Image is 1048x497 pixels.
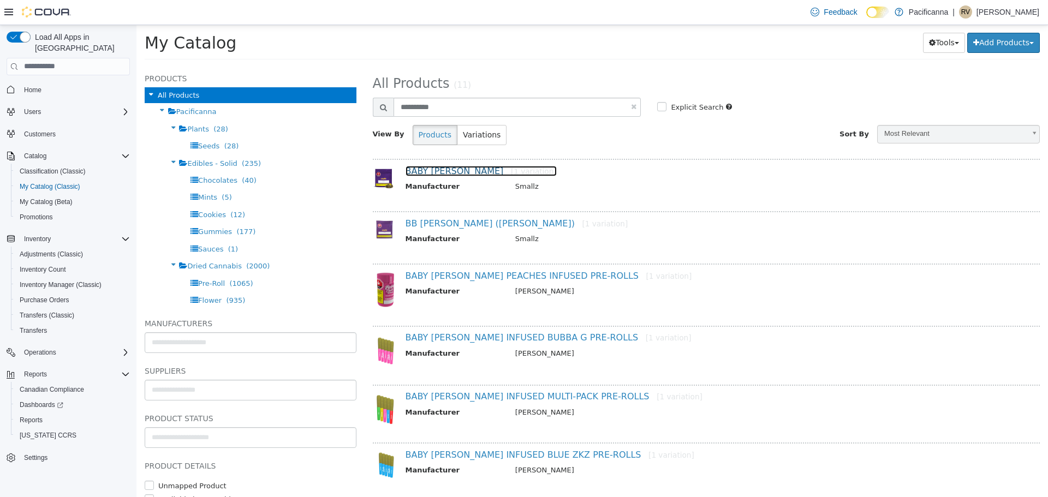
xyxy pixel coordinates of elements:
span: Dried Cannabis [51,237,105,245]
span: Dashboards [15,398,130,411]
span: Customers [24,130,56,139]
span: Chocolates [62,151,101,159]
button: [US_STATE] CCRS [11,428,134,443]
span: My Catalog (Beta) [15,195,130,208]
span: Pacificanna [40,82,80,91]
a: Dashboards [15,398,68,411]
td: [PERSON_NAME] [371,323,879,337]
img: 150 [236,246,261,283]
span: Gummies [62,202,96,211]
button: Canadian Compliance [11,382,134,397]
span: Inventory [20,232,130,245]
th: Manufacturer [269,323,371,337]
h5: Product Status [8,387,220,400]
span: Operations [24,348,56,357]
span: Inventory Count [15,263,130,276]
nav: Complex example [7,77,130,494]
a: Adjustments (Classic) [15,248,87,261]
h5: Products [8,47,220,60]
th: Manufacturer [269,440,371,453]
span: My Catalog (Classic) [20,182,80,191]
span: Inventory [24,235,51,243]
span: Feedback [824,7,857,17]
span: Inventory Count [20,265,66,274]
span: All Products [21,66,63,74]
button: Settings [2,450,134,465]
span: Promotions [20,213,53,221]
span: (177) [100,202,119,211]
span: My Catalog [8,8,100,27]
button: Adjustments (Classic) [11,247,134,262]
td: [PERSON_NAME] [371,261,879,274]
span: Adjustments (Classic) [15,248,130,261]
span: Cookies [62,185,90,194]
span: Inventory Manager (Classic) [15,278,130,291]
span: Canadian Compliance [20,385,84,394]
a: Promotions [15,211,57,224]
span: Reports [20,368,130,381]
a: Home [20,83,46,97]
a: BB [PERSON_NAME] ([PERSON_NAME])[1 variation] [269,193,492,203]
label: Explicit Search [532,77,587,88]
span: Transfers [15,324,130,337]
button: Products [276,100,321,120]
a: Reports [15,414,47,427]
button: Catalog [20,149,51,163]
span: Settings [20,451,130,464]
button: Users [20,105,45,118]
button: Reports [2,367,134,382]
span: Edibles - Solid [51,134,100,142]
a: Inventory Count [15,263,70,276]
span: (28) [88,117,103,125]
span: Operations [20,346,130,359]
span: Purchase Orders [15,294,130,307]
a: Settings [20,451,52,464]
small: [1 variation] [509,308,555,317]
button: Transfers (Classic) [11,308,134,323]
span: Promotions [15,211,130,224]
span: Home [24,86,41,94]
span: Catalog [20,149,130,163]
span: My Catalog (Classic) [15,180,130,193]
span: Settings [24,453,47,462]
span: View By [236,105,268,113]
button: Inventory [20,232,55,245]
span: Mints [62,168,81,176]
label: Available by Dropship [19,469,99,480]
span: Canadian Compliance [15,383,130,396]
span: Catalog [24,152,46,160]
td: Smallz [371,156,879,170]
span: Classification (Classic) [20,167,86,176]
span: (935) [90,271,109,279]
input: Dark Mode [866,7,889,18]
button: Operations [20,346,61,359]
a: BABY [PERSON_NAME] INFUSED BLUE ZKZ PRE-ROLLS[1 variation] [269,424,558,435]
a: BABY [PERSON_NAME] PEACHES INFUSED PRE-ROLLS[1 variation] [269,245,556,256]
h5: Manufacturers [8,292,220,305]
span: Users [24,107,41,116]
button: Promotions [11,209,134,225]
td: [PERSON_NAME] [371,440,879,453]
button: My Catalog (Beta) [11,194,134,209]
button: Transfers [11,323,134,338]
span: (28) [77,100,92,108]
th: Manufacturer [269,261,371,274]
button: Tools [787,8,829,28]
button: Variations [320,100,370,120]
span: Transfers [20,326,47,335]
span: Home [20,83,130,97]
p: Pacificanna [909,5,948,19]
a: [US_STATE] CCRS [15,429,81,442]
span: (235) [105,134,124,142]
th: Manufacturer [269,382,371,396]
img: 150 [236,367,261,400]
span: (12) [94,185,109,194]
h5: Product Details [8,434,220,447]
span: Load All Apps in [GEOGRAPHIC_DATA] [31,32,130,53]
span: Plants [51,100,73,108]
button: My Catalog (Classic) [11,179,134,194]
span: (2000) [110,237,133,245]
span: Adjustments (Classic) [20,250,83,259]
td: Smallz [371,208,879,222]
span: (5) [85,168,95,176]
